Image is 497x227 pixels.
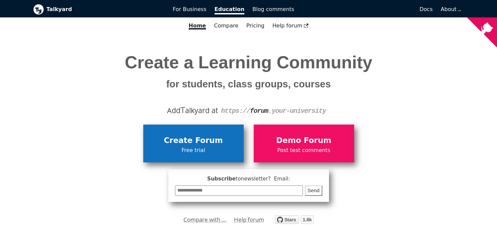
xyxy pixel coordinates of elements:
[33,4,44,15] img: Talkyard logo
[252,6,294,12] span: Blog comments
[175,175,322,183] span: Subscribe
[234,215,264,225] a: Help forum
[268,20,313,31] a: Help forum
[275,216,314,226] a: Star debiki/talkyard on GitHub
[298,4,437,15] a: Docs
[242,20,268,31] a: Pricing
[33,4,164,15] a: Talkyard logoTalkyard
[166,79,331,89] small: for students, class groups, courses
[215,6,245,14] span: Education
[221,107,326,115] code: https:// .your-university
[38,105,459,116] div: Add alkyard at
[47,5,164,14] b: Talkyard
[211,4,249,15] a: Education
[143,125,244,162] a: Create ForumFree trial
[248,4,298,15] a: Blog comments
[257,134,351,147] span: Demo Forum
[214,22,238,29] a: Compare
[305,185,322,196] button: Send
[257,146,351,155] span: Post test comments
[169,4,211,15] a: For Business
[419,6,432,12] span: Docs
[180,104,185,116] span: T
[236,176,290,182] span: to newsletter ? Email:
[184,20,210,31] a: Home
[183,215,227,225] a: Compare with ...
[125,53,372,91] span: Create a Learning Community
[254,125,354,162] a: Demo ForumPost test comments
[272,22,309,29] span: Help forum
[147,134,240,147] span: Create Forum
[441,6,460,12] a: About
[250,107,268,115] strong: forum
[147,146,240,155] span: Free trial
[173,6,206,12] span: For Business
[275,215,314,224] img: talkyard.svg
